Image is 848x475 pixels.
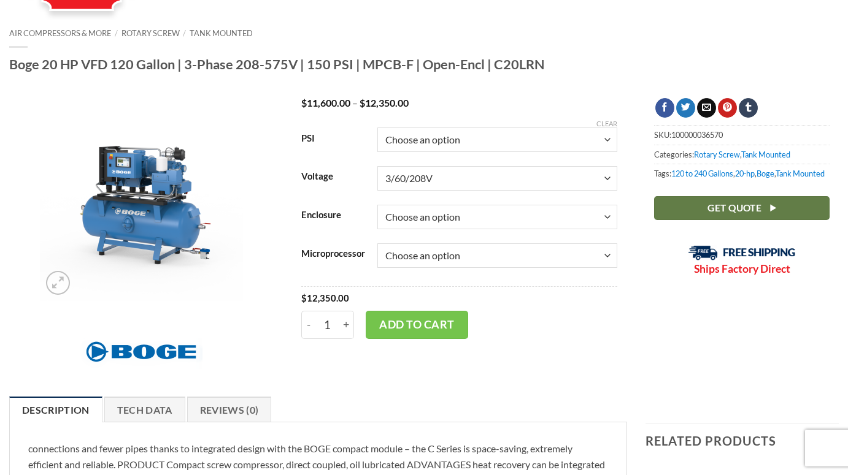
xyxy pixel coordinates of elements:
[301,311,316,339] input: Reduce quantity of Boge 20 HP VFD 120 Gallon | 3-Phase 208-575V | 150 PSI | MPCB-F | Open-Encl | ...
[121,28,180,38] a: Rotary Screw
[338,311,354,339] input: Increase quantity of Boge 20 HP VFD 120 Gallon | 3-Phase 208-575V | 150 PSI | MPCB-F | Open-Encl ...
[694,262,790,275] strong: Ships Factory Direct
[671,169,733,178] a: 120 to 240 Gallons
[301,249,365,259] label: Microprocessor
[776,169,825,178] a: Tank Mounted
[190,28,253,38] a: Tank Mounted
[316,311,339,339] input: Product quantity
[654,145,830,164] span: Categories: ,
[697,98,716,118] a: Email to a Friend
[360,97,409,108] bdi: 12,350.00
[735,169,755,178] a: 20-hp
[360,97,365,108] span: $
[104,397,185,422] a: Tech Data
[739,98,758,118] a: Share on Tumblr
[671,130,723,140] span: 100000036570
[654,164,830,183] span: Tags: , , ,
[183,28,186,38] span: /
[646,424,839,457] h3: Related products
[115,28,118,38] span: /
[707,200,761,216] span: Get Quote
[676,98,695,118] a: Share on Twitter
[80,335,202,369] img: Boge
[655,98,674,118] a: Share on Facebook
[46,271,70,295] a: Zoom
[301,172,365,181] label: Voltage
[352,97,358,108] span: –
[718,98,737,118] a: Pin on Pinterest
[741,150,790,159] a: Tank Mounted
[301,97,307,108] span: $
[654,196,830,220] a: Get Quote
[187,397,272,422] a: Reviews (0)
[9,397,102,422] a: Description
[301,292,349,303] bdi: 12,350.00
[9,28,111,38] a: Air Compressors & More
[688,245,796,260] img: Free Shipping
[40,98,243,301] img: Boge 20 HP VFD 120 Gallon | 3-Phase 208-575V | 150 PSI | MPCB-F | Open-Encl | C20LRN 1
[596,120,617,128] a: Clear options
[9,56,839,73] h1: Boge 20 HP VFD 120 Gallon | 3-Phase 208-575V | 150 PSI | MPCB-F | Open-Encl | C20LRN
[694,150,740,159] a: Rotary Screw
[757,169,774,178] a: Boge
[301,292,307,303] span: $
[9,29,839,38] nav: Breadcrumb
[654,125,830,144] span: SKU:
[301,134,365,143] label: PSI
[301,97,350,108] bdi: 11,600.00
[301,210,365,220] label: Enclosure
[366,311,469,339] button: Add to cart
